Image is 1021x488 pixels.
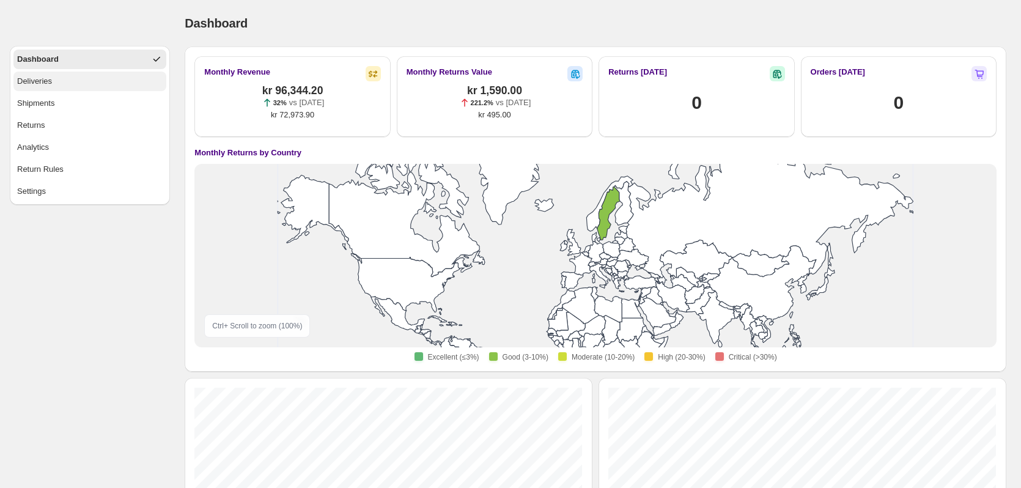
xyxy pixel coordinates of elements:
[17,141,49,153] div: Analytics
[17,53,59,65] div: Dashboard
[691,91,701,115] h1: 0
[185,17,248,30] span: Dashboard
[13,94,166,113] button: Shipments
[13,116,166,135] button: Returns
[17,97,54,109] div: Shipments
[13,72,166,91] button: Deliveries
[503,352,548,362] span: Good (3-10%)
[407,66,492,78] h2: Monthly Returns Value
[17,75,52,87] div: Deliveries
[194,147,301,159] h4: Monthly Returns by Country
[572,352,635,362] span: Moderate (10-20%)
[204,66,270,78] h2: Monthly Revenue
[13,138,166,157] button: Analytics
[13,182,166,201] button: Settings
[13,50,166,69] button: Dashboard
[894,91,904,115] h1: 0
[478,109,510,121] span: kr 495.00
[17,163,64,176] div: Return Rules
[289,97,325,109] p: vs [DATE]
[273,99,287,106] span: 32%
[496,97,531,109] p: vs [DATE]
[608,66,667,78] h2: Returns [DATE]
[811,66,865,78] h2: Orders [DATE]
[428,352,479,362] span: Excellent (≤3%)
[17,119,45,131] div: Returns
[262,84,323,97] span: kr 96,344.20
[658,352,705,362] span: High (20-30%)
[204,314,310,338] div: Ctrl + Scroll to zoom ( 100 %)
[729,352,777,362] span: Critical (>30%)
[17,185,46,198] div: Settings
[271,109,314,121] span: kr 72,973.90
[13,160,166,179] button: Return Rules
[471,99,493,106] span: 221.2%
[467,84,522,97] span: kr 1,590.00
